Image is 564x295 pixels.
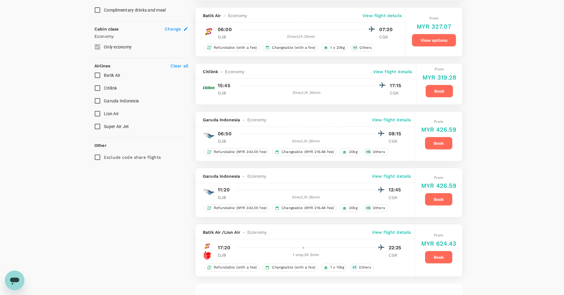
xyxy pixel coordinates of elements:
span: Economy [247,229,266,235]
p: 22:25 [389,244,404,251]
span: 20kg [347,149,360,155]
p: DJB [218,34,233,40]
h6: MYR 426.59 [421,125,456,134]
strong: Airlines [94,63,110,68]
p: DJB [218,90,233,96]
iframe: Button to launch messaging window [5,271,24,290]
span: Changeable (MYR 216.46 fee) [279,205,336,211]
span: Economy [247,117,266,123]
div: Refundable (MYR 343.00 fee) [204,148,269,156]
span: Batik Air [104,73,120,78]
span: Refundable (MYR 343.00 fee) [211,205,269,211]
p: 17:20 [218,244,230,251]
p: DJB [218,194,233,201]
p: Economy [94,33,188,39]
span: - [221,12,228,19]
div: Refundable (with a fee) [204,264,259,272]
span: - [240,173,247,179]
p: CGK [389,138,404,144]
p: 06:00 [218,26,232,33]
span: Changeable (MYR 216.46 fee) [279,149,336,155]
img: ID [203,242,212,251]
span: + 6 [365,149,372,155]
div: Changeable (with a fee) [263,264,318,272]
span: Garuda Indonesia [203,173,240,179]
p: 11:20 [218,186,230,194]
div: 1 x 10kg [321,264,347,272]
span: Garuda Indonesia [104,98,139,103]
p: CGK [389,252,404,258]
span: - [240,117,247,123]
p: CGK [390,90,405,96]
p: View flight details [362,12,402,19]
span: Changeable (with a fee) [270,265,317,270]
span: Lion Air [104,111,119,116]
span: From [435,67,444,71]
h6: MYR 327.07 [417,22,452,31]
div: Direct , 1h 25min [237,138,375,144]
div: Refundable (with a fee) [204,44,259,52]
div: Direct , 1h 30min [237,90,376,96]
span: From [434,176,443,180]
span: + 1 [352,45,358,50]
span: Super Air Jet [104,124,129,129]
button: Book [425,193,453,206]
div: 20kg [340,148,360,156]
span: 1 x 10kg [328,265,347,270]
button: Book [425,137,453,150]
img: JT [203,251,212,260]
p: 07:20 [379,26,394,33]
div: 1 x 20kg [321,44,347,52]
span: Others [370,149,387,155]
div: Direct , 1h 20min [237,34,366,40]
div: +6Others [363,148,388,156]
span: 1 x 20kg [328,45,347,50]
span: Garuda Indonesia [203,117,240,123]
img: QG [203,82,215,94]
div: 20kg [340,204,360,212]
span: Economy [225,69,244,75]
span: Economy [247,173,266,179]
p: 12:45 [389,186,404,194]
span: - [218,69,225,75]
div: +1Others [350,264,374,272]
span: From [434,233,443,237]
p: View flight details [372,117,411,123]
span: Complimentary drinks and meal [104,8,166,12]
h6: MYR 319.28 [422,73,456,82]
img: GA [203,186,215,198]
div: +1Others [351,44,374,52]
span: Batik Air [203,12,221,19]
span: From [429,16,439,20]
div: 1 stop , 5h 5min [237,252,375,258]
p: DJB [218,252,233,258]
h6: MYR 426.59 [421,181,456,190]
span: Change [165,26,181,32]
span: Economy [228,12,247,19]
span: Batik Air / Lion Air [203,229,240,235]
span: + 1 [351,265,358,270]
span: Refundable (MYR 343.00 fee) [211,149,269,155]
span: Citilink [104,86,117,91]
span: Others [370,205,387,211]
p: DJB [218,138,233,144]
strong: Cabin class [94,27,119,31]
p: 08:15 [389,130,404,137]
p: Other [94,142,107,148]
div: Direct , 1h 25min [237,194,375,201]
p: CGK [389,194,404,201]
div: +6Others [363,204,388,212]
span: + 6 [365,205,372,211]
p: View flight details [372,229,411,235]
span: Citilink [203,69,218,75]
span: Changeable (with a fee) [270,45,317,50]
span: Refundable (with a fee) [211,45,259,50]
img: ID [203,26,215,38]
p: View flight details [373,69,412,75]
span: Others [357,45,374,50]
button: View options [412,34,456,47]
button: Book [425,251,453,264]
p: 17:15 [390,82,405,89]
div: Changeable (with a fee) [263,44,318,52]
p: View flight details [372,173,411,179]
